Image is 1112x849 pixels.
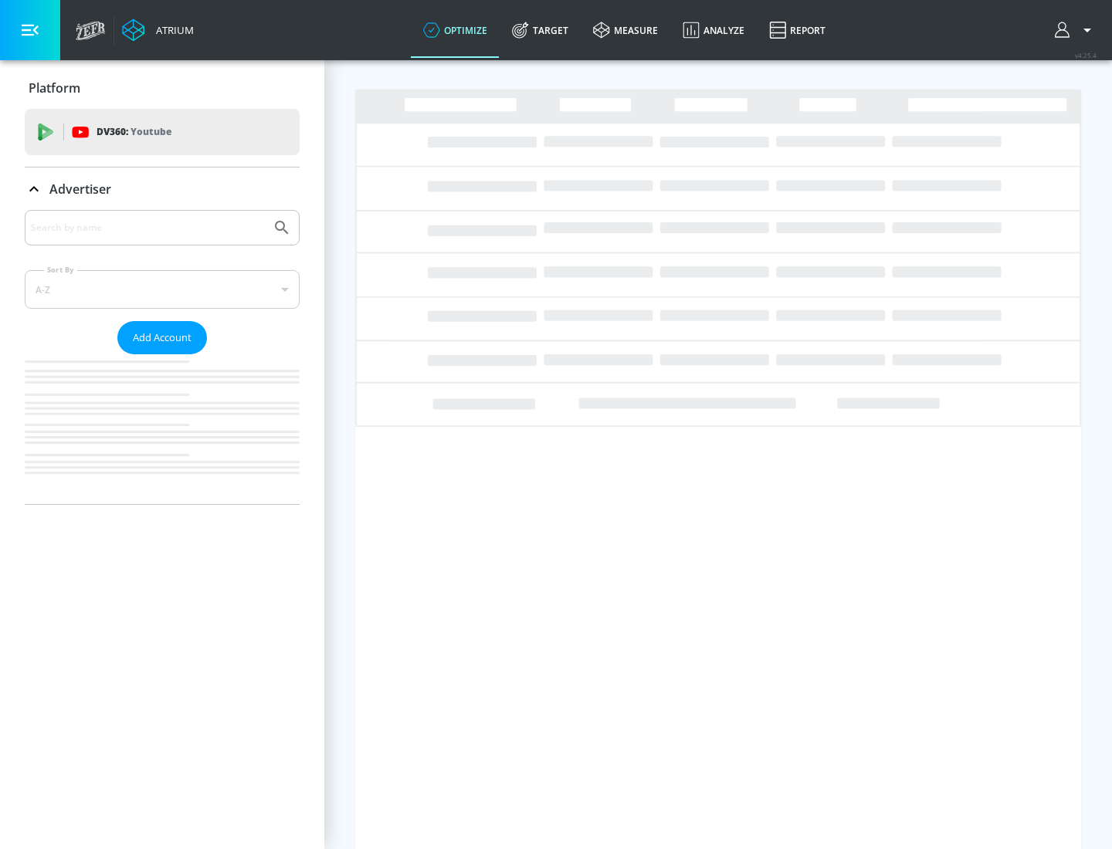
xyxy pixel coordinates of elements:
input: Search by name [31,218,265,238]
p: Platform [29,79,80,96]
p: Youtube [131,123,171,140]
p: DV360: [97,123,171,140]
label: Sort By [44,265,77,275]
a: Analyze [670,2,757,58]
span: Add Account [133,329,192,347]
nav: list of Advertiser [25,354,300,504]
a: optimize [411,2,500,58]
div: Advertiser [25,167,300,211]
div: Platform [25,66,300,110]
a: Target [500,2,581,58]
div: DV360: Youtube [25,109,300,155]
a: Report [757,2,838,58]
span: v 4.25.4 [1075,51,1097,59]
button: Add Account [117,321,207,354]
div: A-Z [25,270,300,309]
a: measure [581,2,670,58]
p: Advertiser [49,181,111,198]
a: Atrium [122,19,194,42]
div: Advertiser [25,210,300,504]
div: Atrium [150,23,194,37]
